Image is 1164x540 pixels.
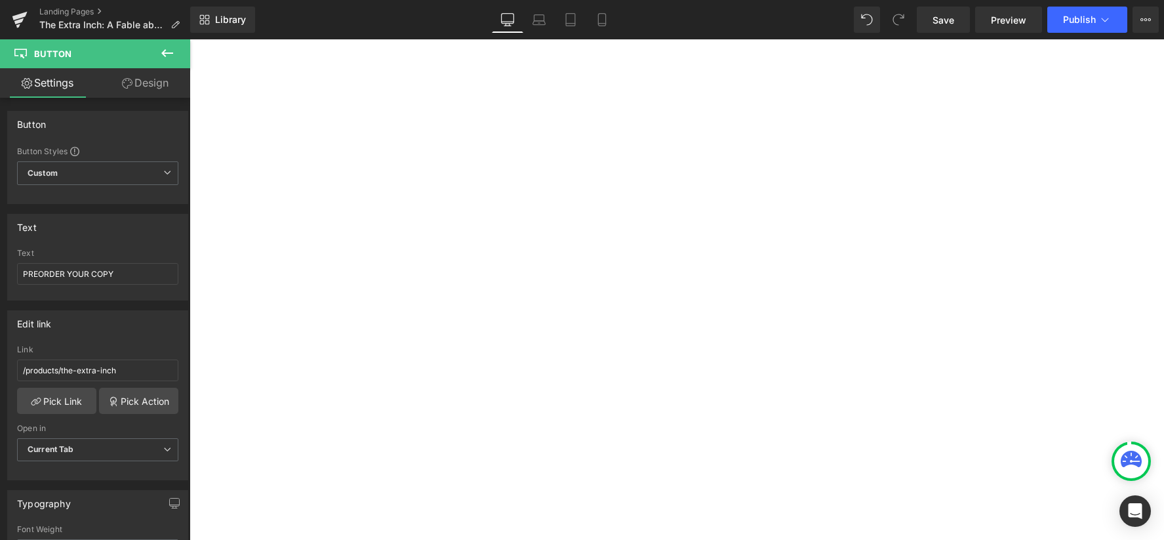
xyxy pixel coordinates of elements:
a: New Library [190,7,255,33]
a: Desktop [492,7,523,33]
button: Undo [854,7,880,33]
input: https://your-shop.myshopify.com [17,360,178,381]
span: Button [34,49,71,59]
div: Open Intercom Messenger [1119,495,1151,527]
div: Edit link [17,311,52,329]
b: Custom [28,168,58,179]
div: Link [17,345,178,354]
a: Design [98,68,193,98]
a: Laptop [523,7,555,33]
div: Typography [17,491,71,509]
a: Tablet [555,7,586,33]
span: Preview [991,13,1026,27]
a: Pick Action [99,388,178,414]
button: More [1133,7,1159,33]
span: Publish [1063,14,1096,25]
span: Library [215,14,246,26]
a: Mobile [586,7,618,33]
div: Text [17,215,37,233]
a: Preview [975,7,1042,33]
div: Open in [17,424,178,433]
iframe: To enrich screen reader interactions, please activate Accessibility in Grammarly extension settings [190,39,1164,540]
button: Redo [885,7,912,33]
a: Pick Link [17,388,96,414]
div: Button [17,112,46,130]
b: Current Tab [28,444,74,454]
span: Save [933,13,954,27]
div: Font Weight [17,525,178,534]
span: The Extra Inch: A Fable about Excellence in the Margins [39,20,165,30]
div: Text [17,249,178,258]
a: Landing Pages [39,7,190,17]
div: Button Styles [17,146,178,156]
button: Publish [1047,7,1127,33]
